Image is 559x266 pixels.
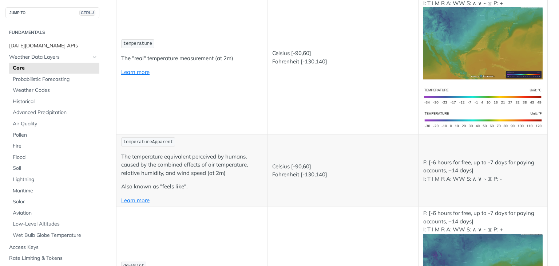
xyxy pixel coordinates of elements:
[272,49,413,66] p: Celsius [-90,60] Fahrenheit [-130,140]
[13,154,98,161] span: Flood
[121,69,150,75] a: Learn more
[423,108,543,132] img: temperature-us
[423,7,543,79] img: temperature
[423,116,543,123] span: Expand image
[13,165,98,172] span: Soil
[13,64,98,72] span: Core
[121,183,262,191] p: Also known as "feels like".
[9,196,99,207] a: Solar
[9,63,99,74] a: Core
[13,232,98,239] span: Wet Bulb Globe Temperature
[9,185,99,196] a: Maritime
[9,42,98,50] span: [DATE][DOMAIN_NAME] APIs
[9,96,99,107] a: Historical
[9,118,99,129] a: Air Quality
[13,132,98,139] span: Pollen
[5,253,99,264] a: Rate Limiting & Tokens
[9,152,99,163] a: Flood
[9,230,99,241] a: Wet Bulb Globe Temperature
[13,187,98,195] span: Maritime
[423,39,543,46] span: Expand image
[13,220,98,228] span: Low-Level Altitudes
[13,198,98,206] span: Solar
[9,255,98,262] span: Rate Limiting & Tokens
[9,244,98,251] span: Access Keys
[121,54,262,63] p: The "real" temperature measurement (at 2m)
[9,163,99,174] a: Soil
[13,142,98,150] span: Fire
[123,41,152,46] span: temperature
[9,174,99,185] a: Lightning
[9,130,99,141] a: Pollen
[121,153,262,177] p: The temperature equivalent perceived by humans, caused by the combined effects of air temperature...
[13,210,98,217] span: Aviation
[9,107,99,118] a: Advanced Precipitation
[9,85,99,96] a: Weather Codes
[13,87,98,94] span: Weather Codes
[9,54,90,61] span: Weather Data Layers
[423,159,543,183] p: F: [-6 hours for free, up to -7 days for paying accounts, +14 days] I: T I M R A: WW S: ∧ ∨ ~ ⧖ P: -
[79,10,95,16] span: CTRL-/
[5,40,99,51] a: [DATE][DOMAIN_NAME] APIs
[9,74,99,85] a: Probabilistic Forecasting
[92,54,98,60] button: Hide subpages for Weather Data Layers
[13,176,98,183] span: Lightning
[13,109,98,116] span: Advanced Precipitation
[123,140,173,145] span: temperatureApparent
[423,85,543,109] img: temperature-si
[423,93,543,99] span: Expand image
[13,120,98,128] span: Air Quality
[9,208,99,219] a: Aviation
[272,163,413,179] p: Celsius [-90,60] Fahrenheit [-130,140]
[5,242,99,253] a: Access Keys
[5,29,99,36] h2: Fundamentals
[9,219,99,230] a: Low-Level Altitudes
[9,141,99,152] a: Fire
[13,98,98,105] span: Historical
[5,7,99,18] button: JUMP TOCTRL-/
[5,52,99,63] a: Weather Data LayersHide subpages for Weather Data Layers
[13,76,98,83] span: Probabilistic Forecasting
[121,197,150,204] a: Learn more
